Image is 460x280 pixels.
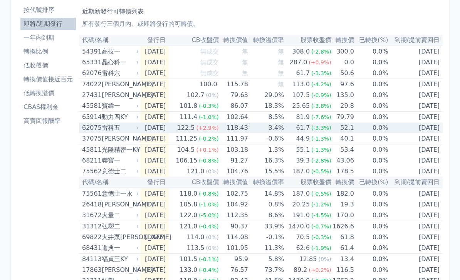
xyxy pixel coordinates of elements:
td: 111.97 [219,134,248,145]
th: 股票收盤價 [284,35,331,46]
td: 11.3% [248,243,284,254]
td: [DATE] [388,232,443,243]
td: 300.0 [331,46,354,57]
div: 45581 [82,101,100,112]
span: 無成交 [200,70,219,77]
div: 122.0 [178,210,199,221]
td: 103.18 [219,145,248,156]
div: 100.0 [198,79,219,90]
span: (0%) [206,235,219,241]
span: (+0.2%) [309,267,331,273]
td: 0.0% [354,90,388,101]
td: 3.4% [248,123,284,134]
div: 75562 [82,166,100,177]
li: 低收盤價 [20,61,76,70]
td: [DATE] [388,134,443,145]
div: 65914 [82,112,100,123]
span: (+0.9%) [309,60,331,66]
td: [DATE] [388,200,443,210]
td: 116.5 [331,265,354,276]
td: [DATE] [388,112,443,123]
td: [DATE] [140,57,169,68]
a: CBAS權利金 [20,101,76,114]
td: [DATE] [140,188,169,200]
div: 68431 [82,243,100,254]
span: (-2.8%) [311,158,331,164]
td: 182.0 [331,188,354,200]
th: 轉換溢價率 [248,177,284,188]
div: 25.65 [290,101,311,112]
li: 一年內到期 [20,34,76,43]
td: 0.0% [354,232,388,243]
div: 84113 [82,254,100,265]
td: [DATE] [140,166,169,177]
td: [DATE] [140,200,169,210]
span: (-0.8%) [199,191,219,197]
a: 一年內到期 [20,32,76,44]
th: 轉換溢價率 [248,35,284,46]
div: 31312 [82,221,100,232]
div: 大井泵[PERSON_NAME] [102,232,137,243]
div: 12.85 [298,254,319,265]
td: [DATE] [388,243,443,254]
td: [DATE] [140,156,169,166]
div: 118.0 [178,189,199,200]
td: -0.1% [248,232,284,243]
td: 114.08 [219,232,248,243]
td: 52.1 [331,123,354,134]
li: 低轉換溢價 [20,89,76,98]
td: 29.8 [331,101,354,112]
td: 102.64 [219,112,248,123]
div: [PERSON_NAME] [102,90,137,101]
th: 轉換價值 [219,35,248,46]
td: [DATE] [388,156,443,166]
td: 104.92 [219,200,248,210]
span: (-7.6%) [311,114,331,121]
div: 20.25 [290,200,311,210]
td: [DATE] [140,79,169,91]
div: 光隆精密一KY [102,145,137,156]
div: 1470.0 [287,221,311,232]
td: 0.0% [354,145,388,156]
div: 191.0 [290,210,311,221]
td: [DATE] [140,243,169,254]
th: 到期/提前賣回日 [388,35,443,46]
td: [DATE] [388,166,443,177]
td: 0.0% [354,221,388,233]
div: [PERSON_NAME] [102,134,137,144]
div: 61.7 [294,68,311,79]
td: 115.78 [219,79,248,91]
div: 31672 [82,210,100,221]
div: 進典一 [102,243,137,254]
div: 114.0 [185,232,206,243]
td: [DATE] [140,46,169,57]
td: 0.0% [354,188,388,200]
li: 按代號排序 [20,6,76,15]
td: [DATE] [140,112,169,123]
span: 無 [278,70,284,77]
a: 轉換比例 [20,46,76,58]
td: [DATE] [388,68,443,79]
div: 44.9 [294,134,311,144]
td: 61.4 [331,243,354,254]
div: 55.1 [294,145,311,156]
div: 寶緯一 [102,101,137,112]
div: 聯寶一 [102,156,137,166]
span: 無成交 [200,59,219,66]
th: 已轉換(%) [354,177,388,188]
span: (-3.8%) [311,103,331,109]
th: 轉換價 [331,35,354,46]
td: 14.8% [248,188,284,200]
span: (-1.0%) [199,114,219,121]
td: 0.0% [354,101,388,112]
span: (-1.9%) [311,245,331,251]
div: 大量二 [102,210,137,221]
div: 133.0 [178,265,199,276]
li: 即將/近期發行 [20,20,76,29]
td: [DATE] [388,210,443,221]
td: 19.3 [331,200,354,210]
p: 所有發行三個月內、或即將發行的可轉債。 [82,20,440,29]
td: 0.0% [354,46,388,57]
td: 18.3% [248,101,284,112]
div: 308.0 [290,47,311,57]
